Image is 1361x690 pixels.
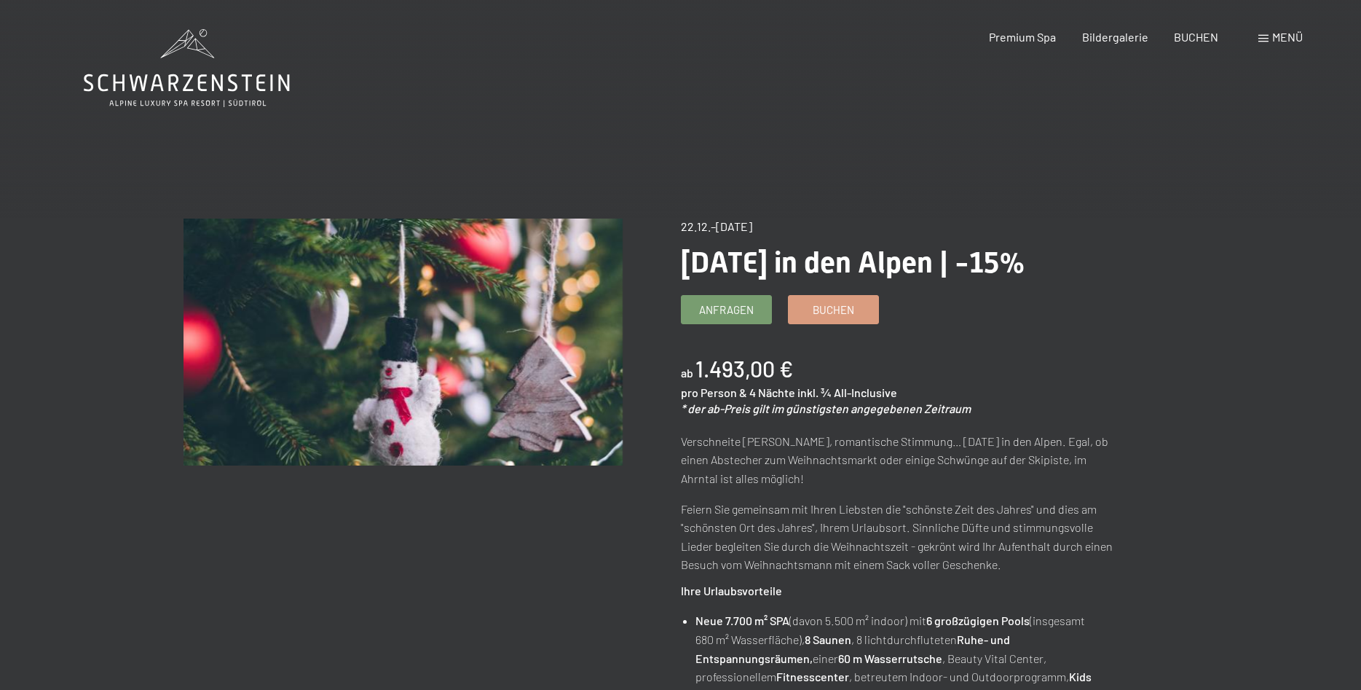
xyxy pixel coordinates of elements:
strong: Ihre Urlaubsvorteile [681,584,782,597]
span: 4 Nächte [749,385,795,399]
p: Feiern Sie gemeinsam mit Ihren Liebsten die "schönste Zeit des Jahres" und dies am "schönsten Ort... [681,500,1120,574]
span: [DATE] in den Alpen | -15% [681,246,1025,280]
strong: Ruhe- und Entspannungsräumen, [695,632,1010,665]
span: inkl. ¾ All-Inclusive [797,385,897,399]
a: Premium Spa [989,30,1056,44]
span: pro Person & [681,385,747,399]
p: Verschneite [PERSON_NAME], romantische Stimmung… [DATE] in den Alpen. Egal, ob einen Abstecher zu... [681,432,1120,488]
img: Weihnachten in den Alpen | -15% [184,219,623,466]
em: * der ab-Preis gilt im günstigsten angegebenen Zeitraum [681,401,971,415]
span: 22.12.–[DATE] [681,219,752,233]
a: Bildergalerie [1082,30,1148,44]
strong: Fitnesscenter [776,670,849,683]
strong: 6 großzügigen Pools [926,613,1030,627]
strong: Neue 7.700 m² SPA [695,613,789,627]
strong: 8 Saunen [805,632,851,646]
span: Menü [1272,30,1303,44]
span: Anfragen [699,302,754,318]
span: ab [681,366,693,380]
strong: 60 m Wasserrutsche [838,651,942,665]
a: BUCHEN [1174,30,1218,44]
a: Anfragen [682,296,771,324]
a: Buchen [789,296,878,324]
span: Buchen [813,302,854,318]
b: 1.493,00 € [695,356,793,382]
